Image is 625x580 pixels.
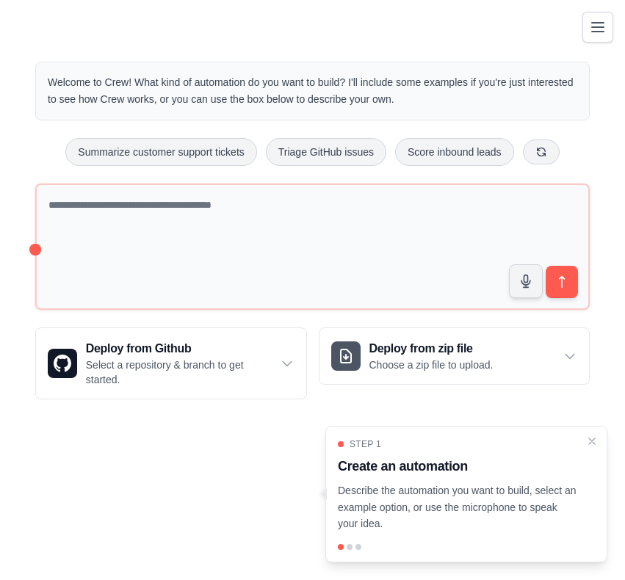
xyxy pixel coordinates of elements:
[86,358,280,387] p: Select a repository & branch to get started.
[338,456,577,476] h3: Create an automation
[586,435,598,447] button: Close walkthrough
[338,482,577,532] p: Describe the automation you want to build, select an example option, or use the microphone to spe...
[369,358,494,372] p: Choose a zip file to upload.
[266,138,386,166] button: Triage GitHub issues
[86,340,280,358] h3: Deploy from Github
[350,438,381,450] span: Step 1
[369,340,494,358] h3: Deploy from zip file
[582,12,613,43] button: Toggle navigation
[395,138,514,166] button: Score inbound leads
[65,138,256,166] button: Summarize customer support tickets
[48,74,577,108] p: Welcome to Crew! What kind of automation do you want to build? I'll include some examples if you'...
